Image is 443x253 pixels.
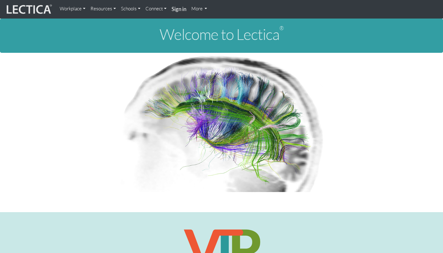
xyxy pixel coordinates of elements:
strong: Sign in [172,6,186,12]
a: Resources [88,3,118,15]
a: Schools [118,3,143,15]
img: Human Connectome Project Image [117,53,326,192]
a: Workplace [57,3,88,15]
a: More [189,3,210,15]
a: Sign in [169,3,189,16]
img: lecticalive [5,3,52,15]
a: Connect [143,3,169,15]
sup: ® [279,25,284,31]
h1: Welcome to Lectica [5,26,438,43]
